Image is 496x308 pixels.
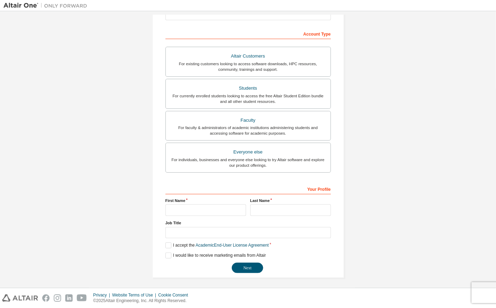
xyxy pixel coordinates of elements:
div: For currently enrolled students looking to access the free Altair Student Edition bundle and all ... [170,93,326,104]
div: Your Profile [165,183,331,194]
img: instagram.svg [54,294,61,302]
label: I would like to receive marketing emails from Altair [165,253,266,258]
img: linkedin.svg [65,294,73,302]
img: facebook.svg [42,294,50,302]
div: Account Type [165,28,331,39]
img: youtube.svg [77,294,87,302]
div: Cookie Consent [158,292,192,298]
img: altair_logo.svg [2,294,38,302]
label: Job Title [165,220,331,226]
label: Last Name [250,198,331,203]
div: Website Terms of Use [112,292,158,298]
div: Faculty [170,115,326,125]
img: Altair One [3,2,91,9]
div: For faculty & administrators of academic institutions administering students and accessing softwa... [170,125,326,136]
div: Everyone else [170,147,326,157]
div: For existing customers looking to access software downloads, HPC resources, community, trainings ... [170,61,326,72]
div: Altair Customers [170,51,326,61]
a: Academic End-User License Agreement [196,243,269,248]
p: © 2025 Altair Engineering, Inc. All Rights Reserved. [93,298,192,304]
label: I accept the [165,242,269,248]
div: Students [170,83,326,93]
label: First Name [165,198,246,203]
button: Next [232,263,263,273]
div: Privacy [93,292,112,298]
div: For individuals, businesses and everyone else looking to try Altair software and explore our prod... [170,157,326,168]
